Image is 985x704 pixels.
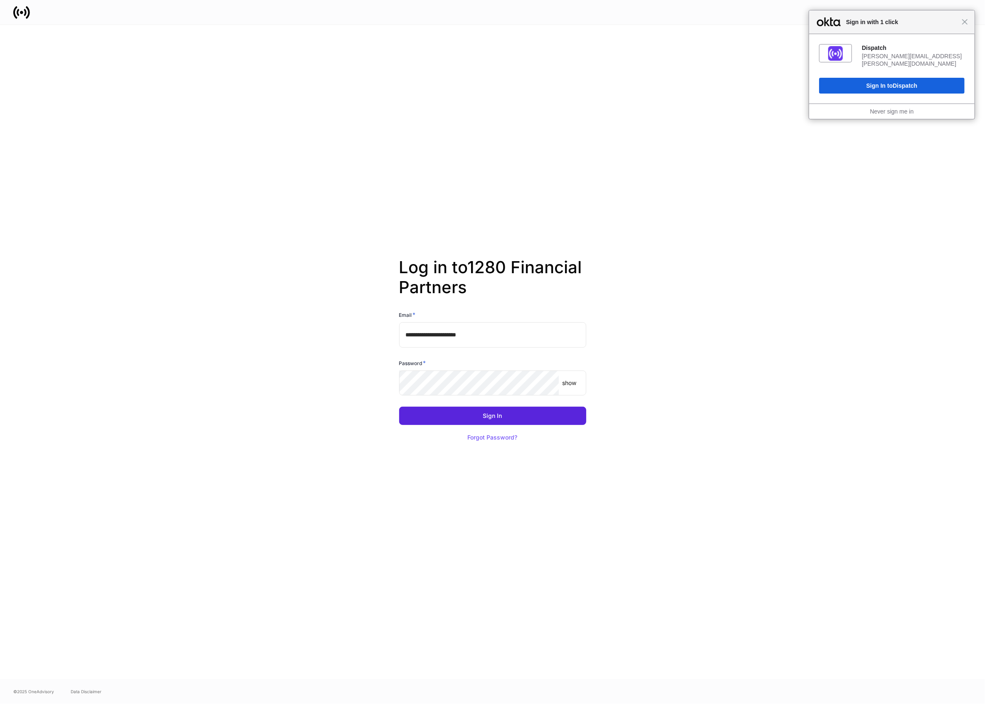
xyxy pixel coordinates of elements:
[399,407,586,425] button: Sign In
[399,257,586,311] h2: Log in to 1280 Financial Partners
[71,688,101,695] a: Data Disclaimer
[483,413,502,419] div: Sign In
[862,52,965,67] div: [PERSON_NAME][EMAIL_ADDRESS][PERSON_NAME][DOMAIN_NAME]
[457,428,528,447] button: Forgot Password?
[870,108,913,115] a: Never sign me in
[962,19,968,25] span: Close
[819,78,965,94] button: Sign In toDispatch
[842,17,962,27] span: Sign in with 1 click
[828,46,843,61] img: fs01jxrofoggULhDH358
[562,379,576,387] p: show
[399,359,426,367] h6: Password
[468,435,518,440] div: Forgot Password?
[893,82,917,89] span: Dispatch
[13,688,54,695] span: © 2025 OneAdvisory
[399,311,416,319] h6: Email
[862,44,965,52] div: Dispatch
